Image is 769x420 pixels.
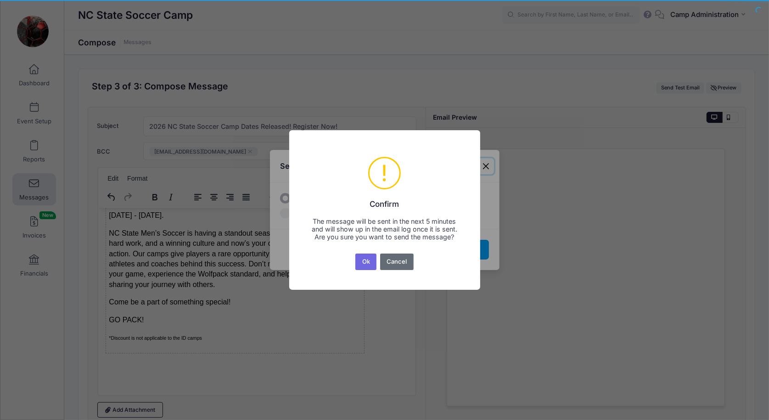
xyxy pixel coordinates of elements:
span: *Discount is not applicable to the ID camps [11,127,104,133]
div: The message will be sent in the next 5 minutes and will show up in the email log once it is sent.... [311,217,457,241]
p: GO PACK! [11,107,263,117]
button: Ok [355,254,376,270]
h2: Confirm [301,193,468,209]
p: NC State Men’s Soccer is having a standout season, driven by elite talent, hard work, and a winni... [11,20,263,82]
div: ! [382,158,388,188]
button: Cancel [380,254,414,270]
p: Come be a part of something special! [11,89,263,99]
p: [DATE] - [DATE]. [11,2,263,12]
